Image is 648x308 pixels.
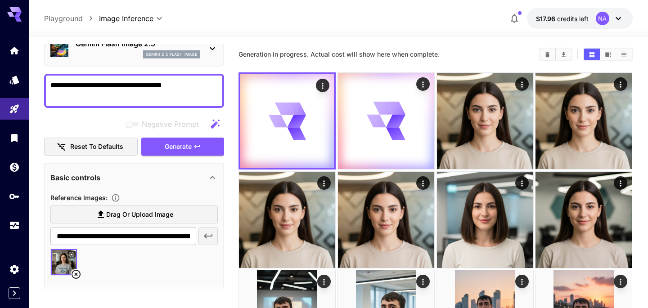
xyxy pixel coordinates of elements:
[540,49,555,60] button: Clear Images
[557,15,589,22] span: credits left
[44,13,83,24] a: Playground
[238,50,440,58] span: Generation in progress. Actual cost will show here when complete.
[318,275,331,288] div: Actions
[616,49,632,60] button: Show images in list view
[9,103,20,115] div: Playground
[99,13,153,24] span: Image Inference
[50,167,218,188] div: Basic controls
[239,172,335,268] img: 9k=
[437,73,533,169] img: 2Q==
[50,172,100,183] p: Basic controls
[536,14,589,23] div: $17.95844
[416,77,430,91] div: Actions
[583,48,633,61] div: Show images in grid viewShow images in video viewShow images in list view
[9,220,20,231] div: Usage
[108,193,124,202] button: Upload a reference image to guide the result. This is needed for Image-to-Image or Inpainting. Su...
[556,49,571,60] button: Download All
[50,205,218,224] label: Drag or upload image
[527,8,633,29] button: $17.95844NA
[318,176,331,190] div: Actions
[44,138,138,156] button: Reset to defaults
[9,74,20,85] div: Models
[536,15,557,22] span: $17.96
[515,275,529,288] div: Actions
[596,12,609,25] div: NA
[142,119,199,129] span: Negative Prompt
[437,172,533,268] img: 9k=
[9,45,20,56] div: Home
[50,35,218,62] div: Gemini Flash Image 2.5gemini_2_5_flash_image
[614,77,628,91] div: Actions
[9,263,20,275] div: Settings
[535,73,632,169] img: Z
[539,48,572,61] div: Clear ImagesDownload All
[9,191,20,202] div: API Keys
[416,176,430,190] div: Actions
[146,51,197,58] p: gemini_2_5_flash_image
[316,79,330,92] div: Actions
[50,194,108,201] span: Reference Images :
[106,209,173,220] span: Drag or upload image
[9,161,20,173] div: Wallet
[584,49,600,60] button: Show images in grid view
[515,77,529,91] div: Actions
[614,176,628,190] div: Actions
[141,138,224,156] button: Generate
[9,132,20,143] div: Library
[9,287,20,299] button: Expand sidebar
[535,172,632,268] img: 9k=
[416,275,430,288] div: Actions
[124,118,206,129] span: Negative prompts are not compatible with the selected model.
[165,141,192,152] span: Generate
[44,13,99,24] nav: breadcrumb
[600,49,616,60] button: Show images in video view
[515,176,529,190] div: Actions
[338,172,434,268] img: Z
[614,275,628,288] div: Actions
